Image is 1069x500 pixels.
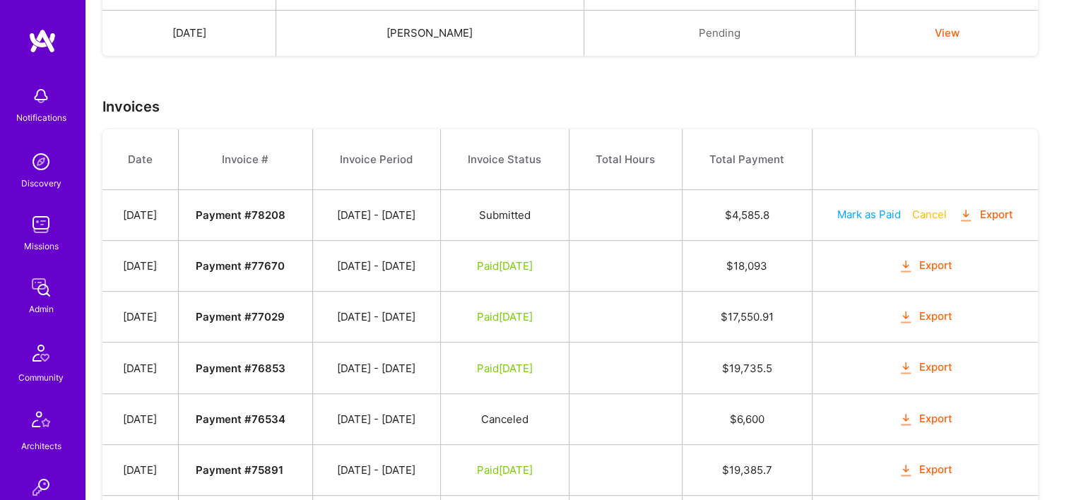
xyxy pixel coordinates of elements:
[682,292,812,343] td: $ 17,550.91
[28,28,57,54] img: logo
[102,241,178,292] td: [DATE]
[196,412,285,426] strong: Payment # 76534
[312,241,440,292] td: [DATE] - [DATE]
[312,444,440,495] td: [DATE] - [DATE]
[102,292,178,343] td: [DATE]
[27,148,55,176] img: discovery
[477,463,533,477] span: Paid [DATE]
[102,444,178,495] td: [DATE]
[178,129,312,190] th: Invoice #
[312,190,440,241] td: [DATE] - [DATE]
[682,190,812,241] td: $ 4,585.8
[898,309,914,326] i: icon OrangeDownload
[27,273,55,302] img: admin teamwork
[440,129,569,190] th: Invoice Status
[21,439,61,453] div: Architects
[479,208,531,222] span: Submitted
[196,259,285,273] strong: Payment # 77670
[682,241,812,292] td: $ 18,093
[102,343,178,393] td: [DATE]
[958,207,1013,223] button: Export
[276,11,584,56] td: [PERSON_NAME]
[24,336,58,370] img: Community
[27,210,55,239] img: teamwork
[196,310,285,323] strong: Payment # 77029
[16,110,66,125] div: Notifications
[24,239,59,254] div: Missions
[312,393,440,444] td: [DATE] - [DATE]
[898,462,953,478] button: Export
[21,176,61,191] div: Discovery
[196,208,285,222] strong: Payment # 78208
[477,362,533,375] span: Paid [DATE]
[481,412,528,426] span: Canceled
[898,462,914,478] i: icon OrangeDownload
[682,129,812,190] th: Total Payment
[102,393,178,444] td: [DATE]
[477,310,533,323] span: Paid [DATE]
[196,463,283,477] strong: Payment # 75891
[682,393,812,444] td: $ 6,600
[898,258,914,275] i: icon OrangeDownload
[312,292,440,343] td: [DATE] - [DATE]
[934,25,959,40] button: View
[898,360,914,376] i: icon OrangeDownload
[912,207,947,222] button: Cancel
[312,343,440,393] td: [DATE] - [DATE]
[102,11,276,56] td: [DATE]
[29,302,54,316] div: Admin
[102,190,178,241] td: [DATE]
[24,405,58,439] img: Architects
[898,411,953,427] button: Export
[477,259,533,273] span: Paid [DATE]
[958,208,974,224] i: icon OrangeDownload
[898,258,953,274] button: Export
[682,444,812,495] td: $ 19,385.7
[102,129,178,190] th: Date
[601,25,838,40] div: Pending
[898,309,953,325] button: Export
[312,129,440,190] th: Invoice Period
[102,98,1052,115] h3: Invoices
[837,207,901,222] button: Mark as Paid
[569,129,682,190] th: Total Hours
[27,82,55,110] img: bell
[196,362,285,375] strong: Payment # 76853
[898,359,953,376] button: Export
[898,411,914,427] i: icon OrangeDownload
[18,370,64,385] div: Community
[682,343,812,393] td: $ 19,735.5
